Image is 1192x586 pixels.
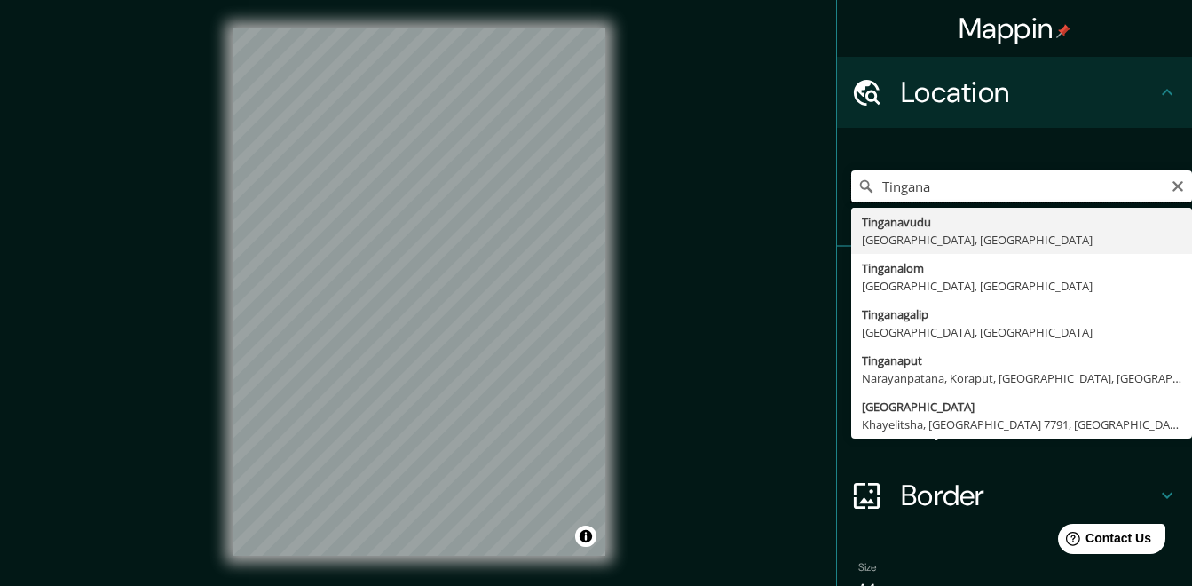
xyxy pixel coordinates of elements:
h4: Mappin [959,11,1071,46]
img: pin-icon.png [1056,24,1070,38]
div: Tinganagalip [862,305,1181,323]
div: Tinganavudu [862,213,1181,231]
div: Narayanpatana, Koraput, [GEOGRAPHIC_DATA], [GEOGRAPHIC_DATA] [862,369,1181,387]
input: Pick your city or area [851,170,1192,202]
h4: Location [901,75,1156,110]
button: Toggle attribution [575,526,596,547]
div: [GEOGRAPHIC_DATA], [GEOGRAPHIC_DATA] [862,323,1181,341]
div: Layout [837,389,1192,460]
div: [GEOGRAPHIC_DATA] [862,398,1181,416]
div: [GEOGRAPHIC_DATA], [GEOGRAPHIC_DATA] [862,231,1181,249]
h4: Border [901,478,1156,513]
div: Tinganalom [862,259,1181,277]
div: Border [837,460,1192,531]
div: Location [837,57,1192,128]
h4: Layout [901,407,1156,442]
div: Style [837,318,1192,389]
div: [GEOGRAPHIC_DATA], [GEOGRAPHIC_DATA] [862,277,1181,295]
div: Khayelitsha, [GEOGRAPHIC_DATA] 7791, [GEOGRAPHIC_DATA] [862,416,1181,433]
div: Pins [837,247,1192,318]
button: Clear [1171,177,1185,194]
div: Tinganaput [862,352,1181,369]
label: Size [858,560,877,575]
iframe: Help widget launcher [1034,517,1172,566]
canvas: Map [233,28,605,556]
